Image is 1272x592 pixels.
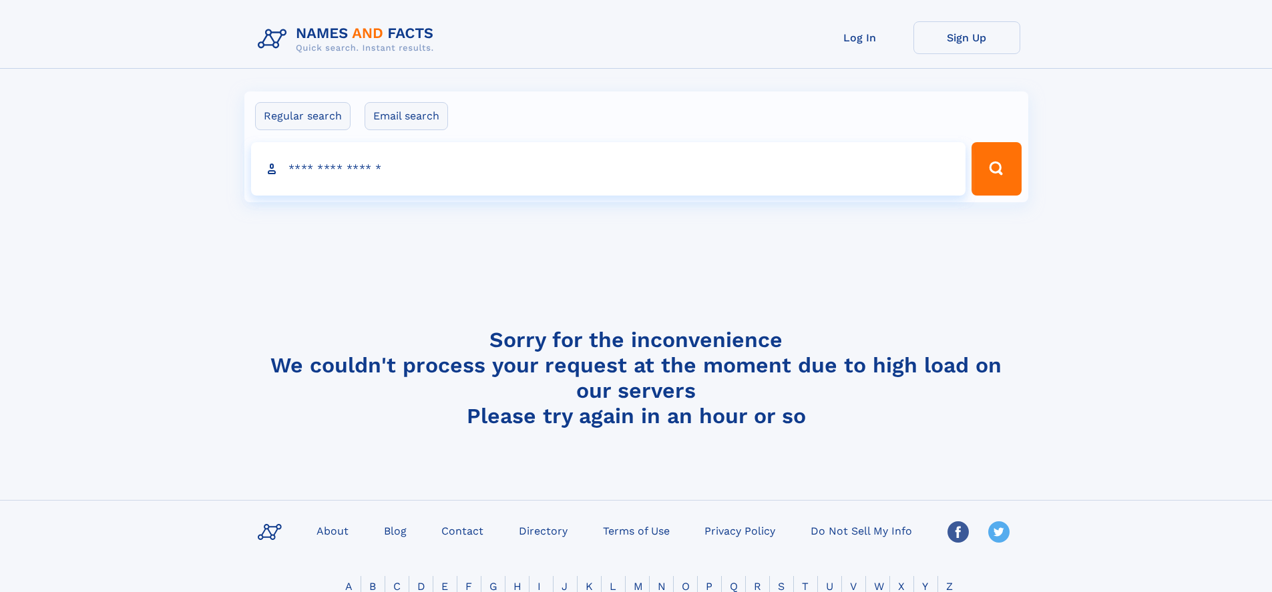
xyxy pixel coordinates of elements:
img: Facebook [947,521,969,543]
a: Contact [436,521,489,540]
button: Search Button [972,142,1021,196]
img: Logo Names and Facts [252,21,445,57]
a: Directory [513,521,573,540]
label: Email search [365,102,448,130]
label: Regular search [255,102,351,130]
a: About [311,521,354,540]
a: Log In [807,21,913,54]
a: Terms of Use [598,521,675,540]
a: Do Not Sell My Info [805,521,917,540]
img: Twitter [988,521,1010,543]
a: Sign Up [913,21,1020,54]
a: Privacy Policy [699,521,781,540]
input: search input [251,142,966,196]
a: Blog [379,521,412,540]
h4: Sorry for the inconvenience We couldn't process your request at the moment due to high load on ou... [252,327,1020,428]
